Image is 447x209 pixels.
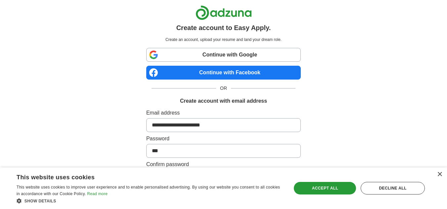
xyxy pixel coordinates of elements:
[24,199,56,203] span: Show details
[146,48,301,62] a: Continue with Google
[294,182,356,194] div: Accept all
[17,197,284,204] div: Show details
[216,85,231,92] span: OR
[17,171,267,181] div: This website uses cookies
[196,5,252,20] img: Adzuna logo
[176,23,271,33] h1: Create account to Easy Apply.
[146,66,301,80] a: Continue with Facebook
[180,97,267,105] h1: Create account with email address
[146,109,301,117] label: Email address
[146,135,301,143] label: Password
[87,192,108,196] a: Read more, opens a new window
[146,160,301,168] label: Confirm password
[17,185,280,196] span: This website uses cookies to improve user experience and to enable personalised advertising. By u...
[148,37,299,43] p: Create an account, upload your resume and land your dream role.
[437,172,442,177] div: Close
[361,182,425,194] div: Decline all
